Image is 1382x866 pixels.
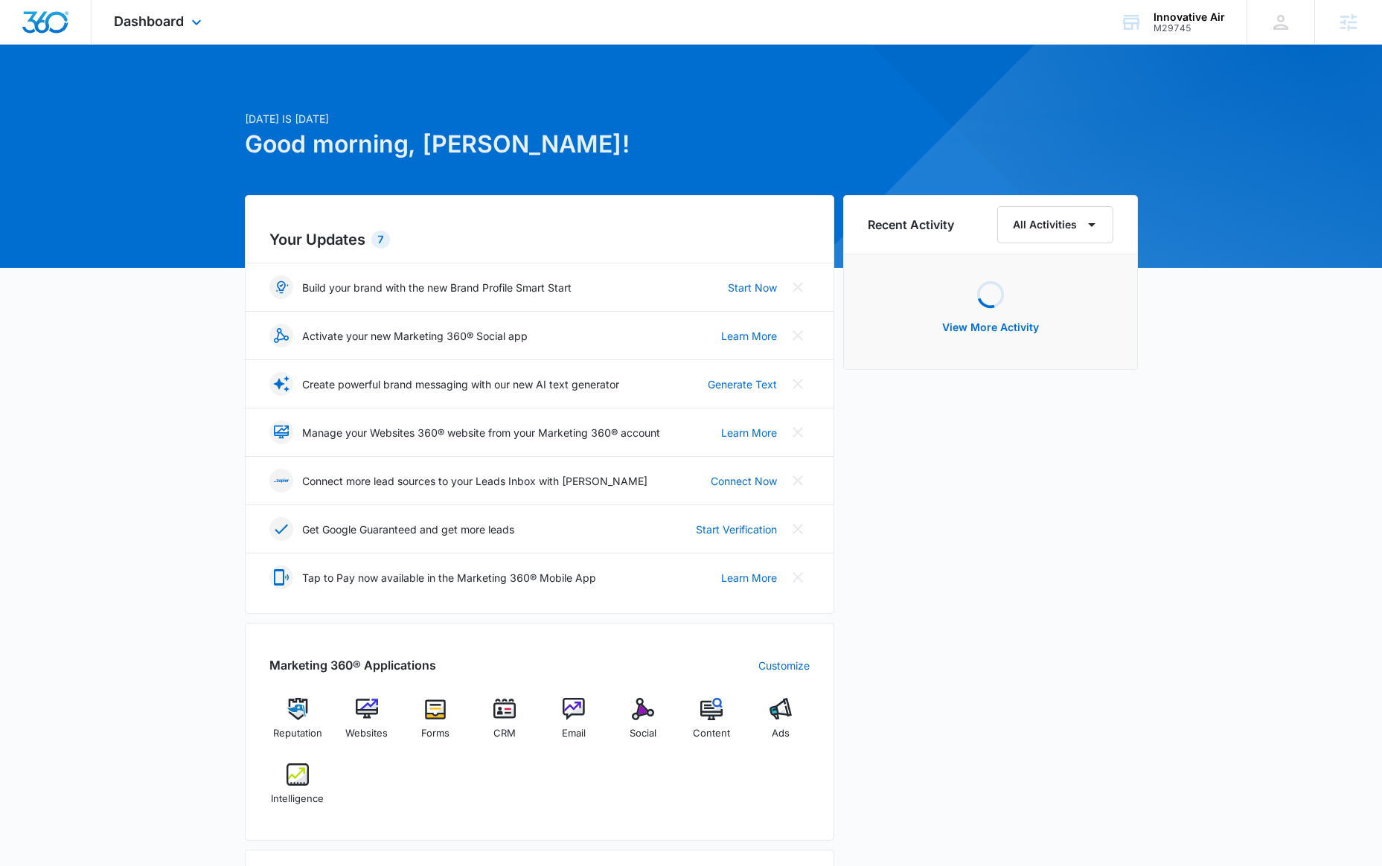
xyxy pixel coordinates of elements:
span: Dashboard [114,13,184,29]
h2: Marketing 360® Applications [269,656,436,674]
div: account name [1154,11,1225,23]
span: Forms [421,726,450,741]
a: Learn More [721,425,777,440]
span: Ads [772,726,790,741]
span: Email [562,726,586,741]
p: Create powerful brand messaging with our new AI text generator [302,376,619,392]
p: Manage your Websites 360® website from your Marketing 360® account [302,425,660,440]
p: [DATE] is [DATE] [245,111,834,126]
p: Connect more lead sources to your Leads Inbox with [PERSON_NAME] [302,473,647,489]
a: Email [546,698,603,751]
button: Close [786,420,810,444]
a: Learn More [721,328,777,344]
a: Learn More [721,570,777,586]
p: Activate your new Marketing 360® Social app [302,328,528,344]
button: Close [786,275,810,299]
button: Close [786,469,810,493]
button: Close [786,372,810,396]
span: Websites [345,726,388,741]
div: account id [1154,23,1225,33]
span: Social [630,726,656,741]
span: CRM [493,726,516,741]
a: Intelligence [269,763,327,817]
h2: Your Updates [269,228,810,251]
a: Ads [752,698,810,751]
button: View More Activity [927,309,1054,345]
h6: Recent Activity [868,216,954,234]
button: Close [786,517,810,541]
span: Reputation [273,726,322,741]
h1: Good morning, [PERSON_NAME]! [245,126,834,162]
a: Customize [758,658,810,673]
a: CRM [476,698,534,751]
a: Social [614,698,671,751]
a: Start Now [728,280,777,295]
a: Forms [407,698,464,751]
span: Content [693,726,730,741]
a: Content [683,698,740,751]
p: Get Google Guaranteed and get more leads [302,522,514,537]
div: 7 [371,231,390,248]
p: Build your brand with the new Brand Profile Smart Start [302,280,572,295]
a: Connect Now [711,473,777,489]
a: Start Verification [696,522,777,537]
a: Websites [338,698,395,751]
a: Reputation [269,698,327,751]
button: All Activities [997,206,1113,243]
span: Intelligence [271,792,324,806]
button: Close [786,565,810,589]
p: Tap to Pay now available in the Marketing 360® Mobile App [302,570,596,586]
a: Generate Text [708,376,777,392]
button: Close [786,324,810,347]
